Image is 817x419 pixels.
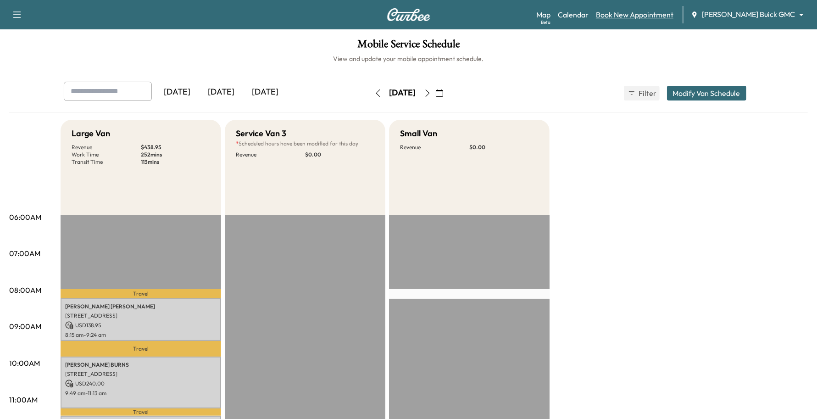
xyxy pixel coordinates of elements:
[400,127,437,140] h5: Small Van
[72,127,110,140] h5: Large Van
[65,321,217,330] p: USD 138.95
[400,144,469,151] p: Revenue
[389,87,416,99] div: [DATE]
[541,19,550,26] div: Beta
[72,144,141,151] p: Revenue
[236,151,305,158] p: Revenue
[61,341,221,357] p: Travel
[65,390,217,397] p: 9:49 am - 11:13 am
[9,39,808,54] h1: Mobile Service Schedule
[536,9,550,20] a: MapBeta
[141,151,210,158] p: 252 mins
[596,9,673,20] a: Book New Appointment
[624,86,660,101] button: Filter
[305,151,374,158] p: $ 0.00
[61,289,221,298] p: Travel
[387,8,431,21] img: Curbee Logo
[65,370,217,378] p: [STREET_ADDRESS]
[65,312,217,319] p: [STREET_ADDRESS]
[9,54,808,63] h6: View and update your mobile appointment schedule.
[141,144,210,151] p: $ 438.95
[9,212,41,223] p: 06:00AM
[469,144,539,151] p: $ 0.00
[156,82,200,103] div: [DATE]
[9,285,41,296] p: 08:00AM
[667,86,746,101] button: Modify Van Schedule
[236,127,286,140] h5: Service Van 3
[72,158,141,166] p: Transit Time
[65,380,217,388] p: USD 240.00
[236,140,374,147] p: Scheduled hours have been modified for this day
[558,9,589,20] a: Calendar
[61,408,221,416] p: Travel
[9,358,40,369] p: 10:00AM
[65,331,217,339] p: 8:15 am - 9:24 am
[65,303,217,310] p: [PERSON_NAME] [PERSON_NAME]
[72,151,141,158] p: Work Time
[702,9,795,20] span: [PERSON_NAME] Buick GMC
[9,321,41,332] p: 09:00AM
[639,88,656,99] span: Filter
[200,82,244,103] div: [DATE]
[65,361,217,369] p: [PERSON_NAME] BURNS
[9,394,38,405] p: 11:00AM
[141,158,210,166] p: 113 mins
[9,248,40,259] p: 07:00AM
[244,82,288,103] div: [DATE]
